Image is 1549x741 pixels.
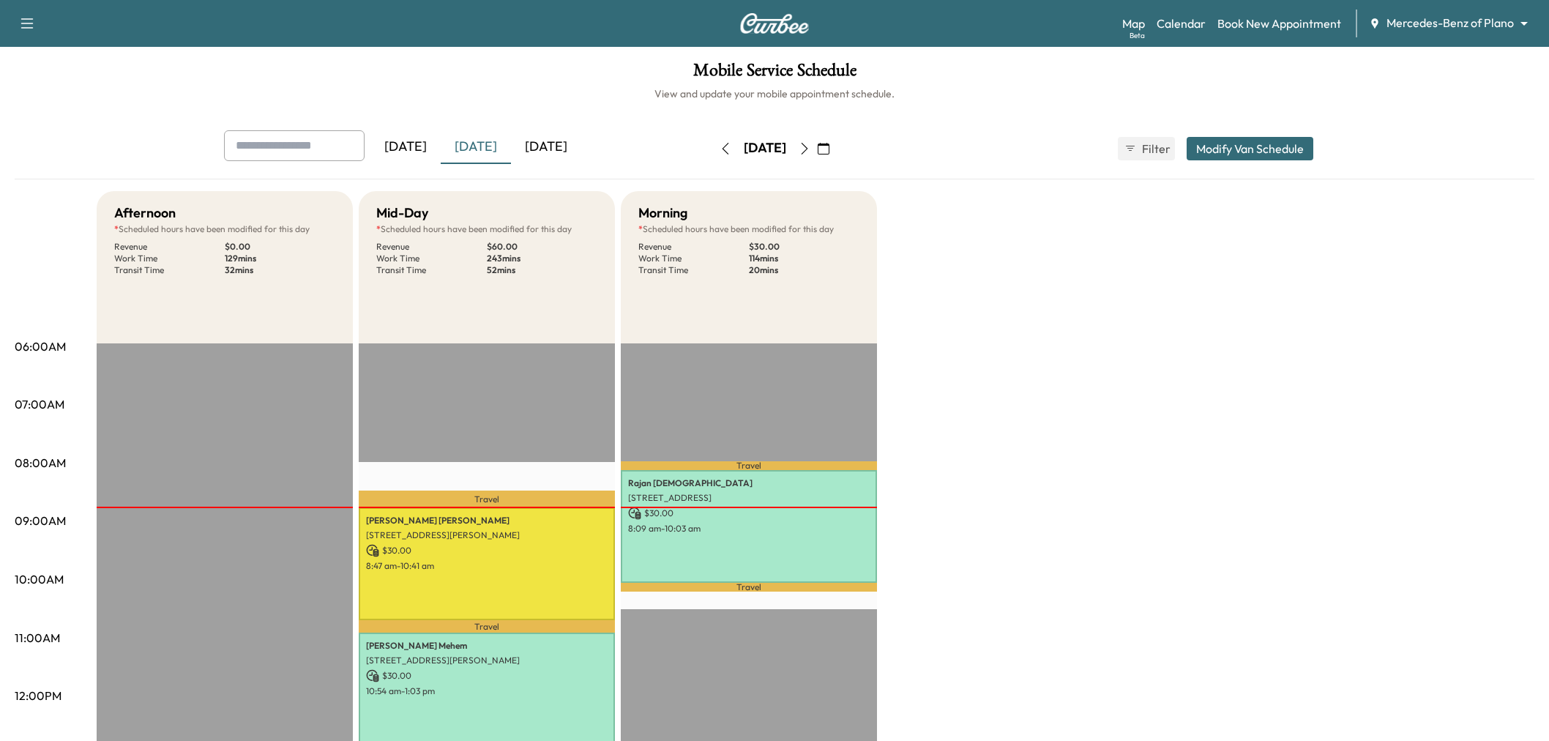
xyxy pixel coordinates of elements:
p: 129 mins [225,253,335,264]
p: $ 0.00 [225,241,335,253]
a: Calendar [1157,15,1206,32]
button: Filter [1118,137,1175,160]
p: [PERSON_NAME] Mehem [366,640,608,652]
p: Transit Time [638,264,749,276]
p: 08:00AM [15,454,66,472]
p: 52 mins [487,264,597,276]
p: $ 30.00 [628,507,870,520]
p: Travel [359,491,615,507]
p: 8:47 am - 10:41 am [366,560,608,572]
h5: Morning [638,203,687,223]
h6: View and update your mobile appointment schedule. [15,86,1534,101]
p: Scheduled hours have been modified for this day [114,223,335,235]
p: Transit Time [114,264,225,276]
p: $ 60.00 [487,241,597,253]
div: [DATE] [370,130,441,164]
p: 8:09 am - 10:03 am [628,523,870,535]
p: 09:00AM [15,512,66,529]
span: Mercedes-Benz of Plano [1386,15,1514,31]
p: Revenue [114,241,225,253]
p: $ 30.00 [366,669,608,682]
div: [DATE] [511,130,581,164]
span: Filter [1142,140,1168,157]
p: Revenue [638,241,749,253]
p: Revenue [376,241,487,253]
p: 20 mins [749,264,859,276]
p: Work Time [376,253,487,264]
p: 32 mins [225,264,335,276]
p: [STREET_ADDRESS] [628,492,870,504]
p: Scheduled hours have been modified for this day [376,223,597,235]
img: Curbee Logo [739,13,810,34]
h1: Mobile Service Schedule [15,62,1534,86]
p: Travel [621,461,877,470]
p: 243 mins [487,253,597,264]
p: Scheduled hours have been modified for this day [638,223,859,235]
p: Travel [621,583,877,592]
p: [STREET_ADDRESS][PERSON_NAME] [366,655,608,666]
p: $ 30.00 [749,241,859,253]
a: Book New Appointment [1217,15,1341,32]
p: Work Time [638,253,749,264]
p: $ 30.00 [366,544,608,557]
p: Travel [359,620,615,633]
div: [DATE] [441,130,511,164]
p: 06:00AM [15,338,66,355]
div: Beta [1130,30,1145,41]
h5: Afternoon [114,203,176,223]
p: [STREET_ADDRESS][PERSON_NAME] [366,529,608,541]
p: 114 mins [749,253,859,264]
p: Work Time [114,253,225,264]
p: 07:00AM [15,395,64,413]
p: Rajan [DEMOGRAPHIC_DATA] [628,477,870,489]
p: 10:00AM [15,570,64,588]
p: Transit Time [376,264,487,276]
a: MapBeta [1122,15,1145,32]
div: [DATE] [744,139,786,157]
p: [PERSON_NAME] [PERSON_NAME] [366,515,608,526]
p: 11:00AM [15,629,60,647]
p: 10:54 am - 1:03 pm [366,685,608,697]
button: Modify Van Schedule [1187,137,1313,160]
h5: Mid-Day [376,203,428,223]
p: 12:00PM [15,687,61,704]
